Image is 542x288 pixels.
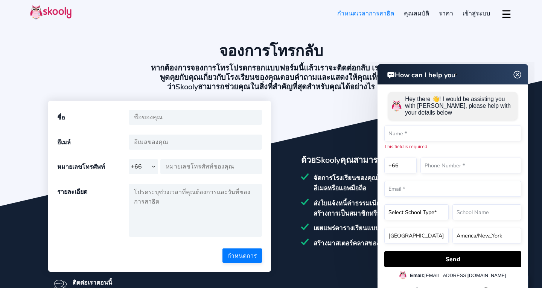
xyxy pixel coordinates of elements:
span: Skooly [316,155,340,166]
input: หมายเลขโทรศัพท์ของคุณ [160,159,262,174]
div: เผยแพร่ตารางเรียนแบบกลุ่มหรือส่วนตัว [301,223,494,233]
a: คุณสมบัติ [399,7,434,20]
a: กำหนดเวลาการสาธิต [333,7,399,20]
div: อีเมล์ [57,135,129,150]
a: ราคา [434,7,458,20]
input: อีเมลของคุณ [129,135,262,150]
h1: จองการโทรกลับ [30,42,512,60]
a: เข้าสู่ระบบ [458,7,495,20]
button: dropdown menu [501,5,512,23]
div: ชื่อ [57,110,129,125]
div: ส่งใบแจ้งหนี้ค่าธรรมเนียมที่เกิดขึ้นประจำหรือ adhoc สร้างการเป็นสมาชิกหรือการสมัครสมาชิก [301,198,494,218]
span: เข้าสู่ระบบ [463,9,490,18]
div: จัดการโรงเรียนของคุณได้ทุกที่ทุกเวลาส่งประกาศทางอีเมลหรือแอพมือถือ [301,173,494,193]
div: รายละเอียด [57,184,129,239]
div: สร้างมาสเตอร์คลาสของคุณเองและขายคอร์สออนไลน์ [301,238,494,248]
div: ด้วย คุณสามารถ: [301,153,494,167]
span: Skooly [175,82,198,92]
h2: หากต้องการจองการโทรโปรดกรอกแบบฟอร์มนี้แล้วเราจะติดต่อกลับ เราจะพูดคุยกับคุณเกี่ยวกับโรงเรียนของคุ... [151,63,391,92]
img: Skooly [30,5,72,20]
div: หมายเลขโทรศัพท์ [57,159,129,174]
button: กำหนดการ [222,248,262,263]
span: ราคา [439,9,453,18]
div: ติดต่อเราตอนนี้ [73,278,166,287]
input: ชื่อของคุณ [129,110,262,125]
